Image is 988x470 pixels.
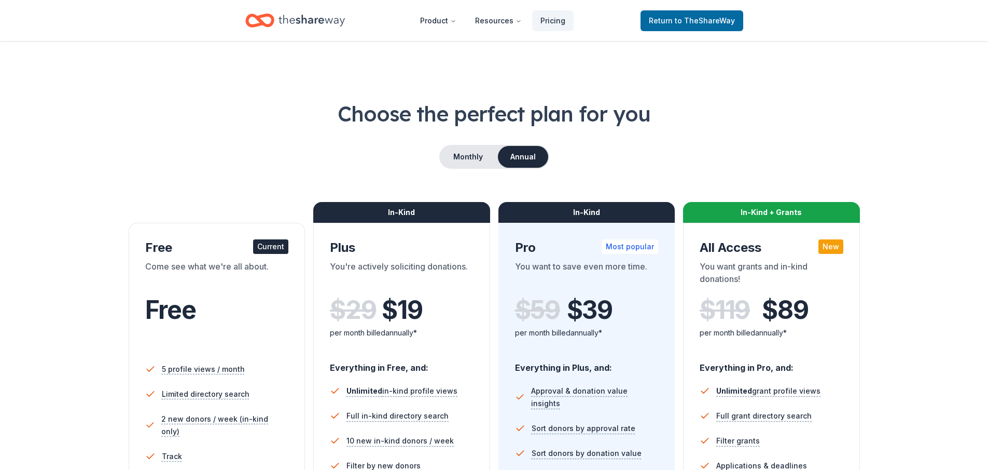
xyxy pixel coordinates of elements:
span: $ 19 [382,296,422,325]
span: Unlimited [346,386,382,395]
div: Most popular [602,239,658,254]
div: Pro [515,239,659,256]
span: Full in-kind directory search [346,410,449,422]
div: In-Kind [498,202,675,223]
nav: Main [412,8,574,33]
div: You want grants and in-kind donations! [700,260,843,289]
span: Limited directory search [162,388,249,400]
div: per month billed annually* [330,327,474,339]
span: $ 39 [567,296,613,325]
span: Approval & donation value insights [531,385,658,410]
h1: Choose the perfect plan for you [41,99,947,128]
div: You're actively soliciting donations. [330,260,474,289]
span: Free [145,294,196,325]
button: Product [412,10,465,31]
span: grant profile views [716,386,820,395]
span: Sort donors by donation value [532,447,642,460]
a: Pricing [532,10,574,31]
span: 5 profile views / month [162,363,245,375]
span: Sort donors by approval rate [532,422,635,435]
span: Unlimited [716,386,752,395]
div: Everything in Free, and: [330,353,474,374]
div: New [818,239,843,254]
div: per month billed annually* [700,327,843,339]
div: Free [145,239,289,256]
span: 2 new donors / week (in-kind only) [161,413,288,438]
span: Return [649,15,735,27]
a: Returnto TheShareWay [641,10,743,31]
span: in-kind profile views [346,386,457,395]
div: You want to save even more time. [515,260,659,289]
div: All Access [700,239,843,256]
span: to TheShareWay [675,16,735,25]
span: Filter grants [716,435,760,447]
span: Full grant directory search [716,410,812,422]
div: Come see what we're all about. [145,260,289,289]
div: Current [253,239,288,254]
div: Plus [330,239,474,256]
button: Monthly [440,146,496,168]
div: In-Kind [313,202,490,223]
div: per month billed annually* [515,327,659,339]
span: Track [162,450,182,463]
button: Resources [467,10,530,31]
div: Everything in Pro, and: [700,353,843,374]
div: Everything in Plus, and: [515,353,659,374]
span: 10 new in-kind donors / week [346,435,454,447]
div: In-Kind + Grants [683,202,860,223]
button: Annual [498,146,548,168]
span: $ 89 [762,296,808,325]
a: Home [245,8,345,33]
